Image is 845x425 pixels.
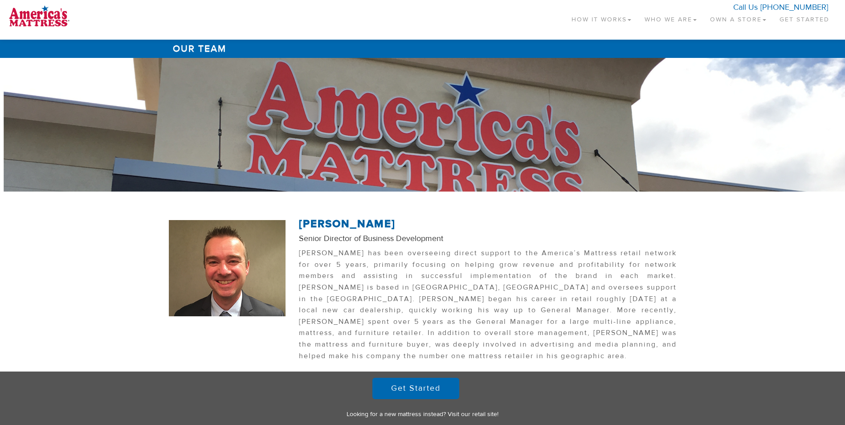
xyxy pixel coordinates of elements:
[169,40,677,58] h1: Our Team
[299,218,677,230] h2: [PERSON_NAME]
[703,4,773,31] a: Own a Store
[733,2,758,12] span: Call Us
[347,410,498,418] a: Looking for a new mattress instead? Visit our retail site!
[760,2,828,12] a: [PHONE_NUMBER]
[372,378,459,399] a: Get Started
[9,4,69,27] img: logo
[565,4,638,31] a: How It Works
[299,248,677,366] p: [PERSON_NAME] has been overseeing direct support to the America’s Mattress retail network for ove...
[638,4,703,31] a: Who We Are
[773,4,836,31] a: Get Started
[299,234,677,243] h4: Senior Director of Business Development
[169,220,286,316] img: CurtGrady.jpg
